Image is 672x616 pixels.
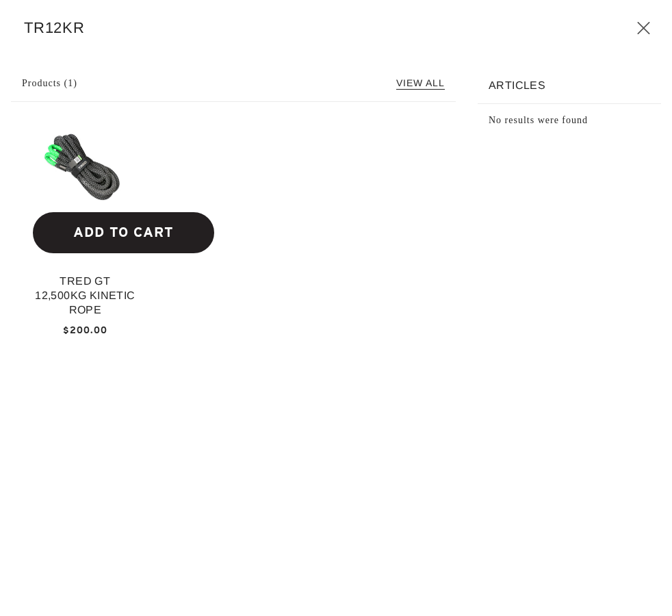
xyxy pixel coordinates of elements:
a: ADD TO CART [33,212,214,253]
a: Articles [489,79,545,91]
img: TRED GT 12,500kg Kinetic Rope [33,132,138,201]
a: $200.00 [33,325,138,335]
a: TRED GT 12,500kg Kinetic Rope [33,274,138,326]
span: $200.00 [63,325,107,335]
a: View all [396,78,445,90]
div: No results were found [478,113,661,127]
a: Products (1) [22,78,77,88]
